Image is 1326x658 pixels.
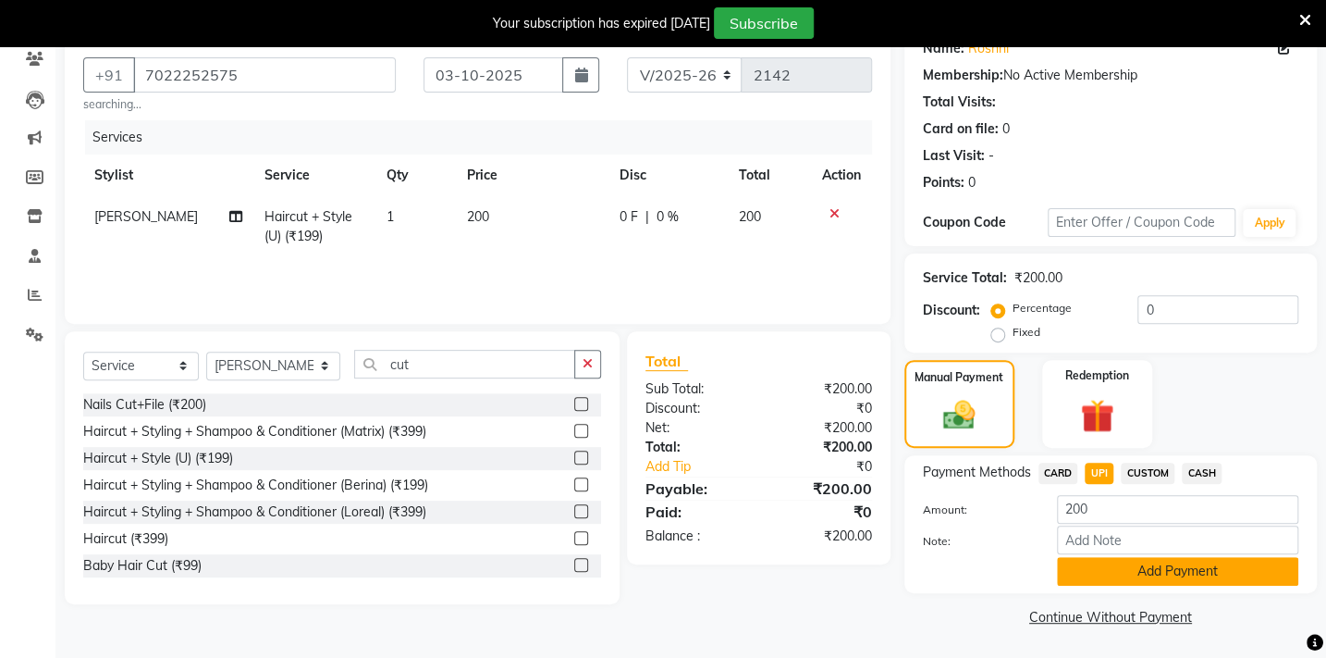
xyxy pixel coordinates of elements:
th: Price [456,155,608,196]
a: Add Tip [632,457,780,477]
div: Discount: [923,301,980,320]
span: Haircut + Style (U) (₹199) [264,208,352,244]
div: 0 [1002,119,1010,139]
span: [PERSON_NAME] [94,208,198,225]
input: Enter Offer / Coupon Code [1048,208,1235,237]
span: 1 [387,208,394,225]
span: CARD [1038,463,1078,484]
div: ₹0 [780,457,885,477]
small: searching... [83,96,396,113]
div: Nails Cut+File (₹200) [83,395,206,415]
div: ₹200.00 [758,438,885,457]
th: Qty [375,155,456,196]
div: Services [85,120,886,155]
img: _gift.svg [1070,395,1124,437]
div: Balance : [632,527,758,546]
span: 0 % [657,207,679,227]
label: Manual Payment [915,369,1003,386]
label: Fixed [1013,324,1040,341]
th: Action [811,155,872,196]
div: Points: [923,173,964,192]
div: 0 [968,173,976,192]
span: CUSTOM [1121,463,1174,484]
div: Baby Hair Cut (₹99) [83,556,202,576]
span: UPI [1085,463,1113,484]
div: Haircut + Styling + Shampoo & Conditioner (Matrix) (₹399) [83,422,426,441]
div: Haircut + Style (U) (₹199) [83,449,233,468]
div: Haircut + Styling + Shampoo & Conditioner (Loreal) (₹399) [83,503,426,522]
div: Haircut + Styling + Shampoo & Conditioner (Berina) (₹199) [83,476,428,495]
label: Note: [909,533,1043,550]
span: CASH [1182,463,1222,484]
th: Stylist [83,155,253,196]
button: +91 [83,57,135,93]
div: Card on file: [923,119,999,139]
span: Payment Methods [923,463,1031,482]
div: Haircut (₹399) [83,529,168,549]
div: Name: [923,39,964,58]
span: 200 [739,208,761,225]
a: Continue Without Payment [908,608,1313,627]
div: No Active Membership [923,66,1298,85]
div: Last Visit: [923,146,985,166]
div: ₹200.00 [758,478,885,500]
th: Service [253,155,374,196]
div: ₹0 [758,501,885,523]
button: Add Payment [1057,557,1298,586]
div: Sub Total: [632,379,758,399]
div: Net: [632,418,758,438]
div: Payable: [632,478,758,500]
div: Total Visits: [923,93,996,112]
label: Percentage [1013,300,1072,317]
div: Coupon Code [923,213,1048,232]
th: Disc [608,155,728,196]
label: Amount: [909,502,1043,518]
input: Amount [1057,495,1298,524]
span: | [645,207,649,227]
span: 0 F [620,207,638,227]
div: Total: [632,438,758,457]
div: - [988,146,994,166]
img: _cash.svg [933,397,985,434]
span: Total [645,352,688,371]
input: Add Note [1057,526,1298,554]
div: Membership: [923,66,1003,85]
button: Subscribe [714,7,814,39]
span: 200 [467,208,489,225]
th: Total [728,155,811,196]
button: Apply [1243,209,1295,237]
div: ₹200.00 [1014,268,1062,288]
div: ₹200.00 [758,379,885,399]
input: Search by Name/Mobile/Email/Code [133,57,396,93]
div: ₹0 [758,399,885,418]
label: Redemption [1065,367,1129,384]
div: Discount: [632,399,758,418]
div: Service Total: [923,268,1007,288]
div: ₹200.00 [758,418,885,438]
div: ₹200.00 [758,527,885,546]
a: Roshni [968,39,1009,58]
div: Your subscription has expired [DATE] [493,14,710,33]
input: Search or Scan [354,350,575,379]
div: Paid: [632,501,758,523]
